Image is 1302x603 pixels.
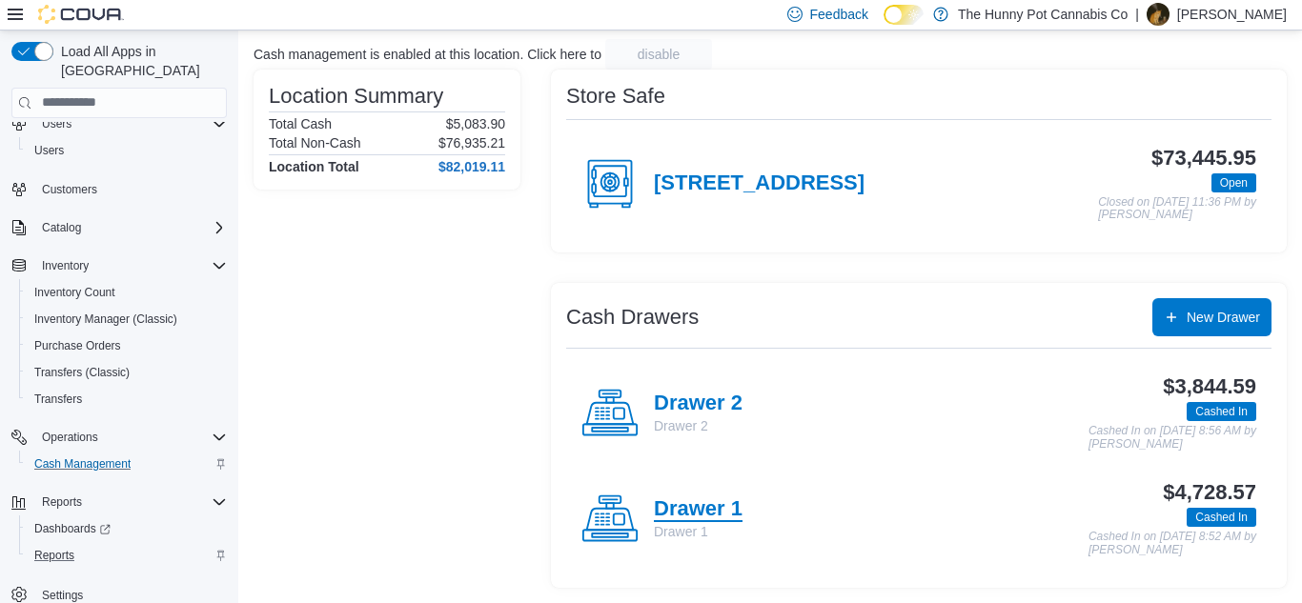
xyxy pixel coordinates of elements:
span: Catalog [34,216,227,239]
p: $5,083.90 [446,116,505,131]
a: Customers [34,178,105,201]
span: Reports [27,544,227,567]
span: Reports [34,548,74,563]
p: Cashed In on [DATE] 8:56 AM by [PERSON_NAME] [1088,425,1256,451]
p: The Hunny Pot Cannabis Co [958,3,1128,26]
h6: Total Cash [269,116,332,131]
button: Catalog [34,216,89,239]
h4: Location Total [269,159,359,174]
span: Inventory Manager (Classic) [34,312,177,327]
span: Customers [34,177,227,201]
p: Drawer 2 [654,416,743,435]
span: Inventory [42,258,89,273]
button: Customers [4,175,234,203]
h3: Store Safe [566,85,665,108]
p: | [1135,3,1139,26]
p: [PERSON_NAME] [1177,3,1287,26]
span: Settings [42,588,83,603]
button: Purchase Orders [19,332,234,359]
button: Catalog [4,214,234,241]
span: Transfers [34,392,82,407]
button: Reports [19,542,234,569]
p: $76,935.21 [438,135,505,151]
button: Inventory [4,252,234,279]
button: Users [4,111,234,137]
span: Reports [42,494,82,510]
img: Cova [38,5,124,24]
div: Arvin Ayala [1147,3,1170,26]
h3: Cash Drawers [566,306,699,329]
button: Inventory Manager (Classic) [19,306,234,332]
a: Inventory Count [27,281,123,304]
a: Dashboards [19,515,234,542]
span: Operations [34,426,227,449]
span: Users [34,112,227,135]
span: Inventory Count [34,285,115,300]
span: Dark Mode [884,25,885,26]
a: Cash Management [27,452,138,475]
span: Transfers [27,388,227,411]
span: Users [27,139,227,162]
button: Users [34,112,79,135]
h3: $3,844.59 [1163,375,1256,398]
span: Cashed In [1187,402,1256,421]
span: Cashed In [1187,508,1256,527]
span: Users [42,116,71,131]
button: Cash Management [19,451,234,477]
span: Cash Management [34,456,131,472]
h3: $73,445.95 [1151,147,1256,170]
button: Inventory [34,254,96,277]
h4: [STREET_ADDRESS] [654,171,865,196]
button: Transfers [19,386,234,412]
a: Reports [27,544,82,567]
button: Reports [4,489,234,515]
span: Purchase Orders [27,334,227,357]
button: Reports [34,491,90,513]
button: Users [19,137,234,164]
span: Cashed In [1195,403,1248,420]
p: Closed on [DATE] 11:36 PM by [PERSON_NAME] [1098,196,1256,222]
span: Dashboards [34,521,111,536]
h4: Drawer 1 [654,497,743,522]
a: Users [27,139,71,162]
a: Purchase Orders [27,334,129,357]
h4: Drawer 2 [654,392,743,416]
span: Customers [42,182,97,197]
span: Operations [42,430,98,445]
input: Dark Mode [884,5,924,25]
h3: Location Summary [269,85,443,108]
button: Operations [34,426,106,449]
span: Purchase Orders [34,338,121,353]
p: Cash management is enabled at this location. Click here to [254,47,601,62]
span: New Drawer [1187,308,1260,327]
span: Feedback [810,5,868,24]
a: Transfers [27,388,90,411]
span: Load All Apps in [GEOGRAPHIC_DATA] [53,42,227,80]
span: Inventory Manager (Classic) [27,308,227,331]
p: Cashed In on [DATE] 8:52 AM by [PERSON_NAME] [1088,531,1256,556]
h3: $4,728.57 [1163,481,1256,504]
span: Inventory Count [27,281,227,304]
p: Drawer 1 [654,522,743,541]
a: Transfers (Classic) [27,361,137,384]
button: New Drawer [1152,298,1271,336]
span: Cash Management [27,452,227,475]
button: Inventory Count [19,279,234,306]
span: Open [1220,174,1248,191]
h4: $82,019.11 [438,159,505,174]
a: Dashboards [27,517,118,540]
span: Reports [34,491,227,513]
span: Open [1211,173,1256,192]
span: Cashed In [1195,509,1248,526]
span: Transfers (Classic) [34,365,130,380]
h6: Total Non-Cash [269,135,361,151]
button: Operations [4,424,234,451]
button: Transfers (Classic) [19,359,234,386]
span: Catalog [42,220,81,235]
span: Transfers (Classic) [27,361,227,384]
span: Dashboards [27,517,227,540]
span: Inventory [34,254,227,277]
span: disable [638,45,680,64]
a: Inventory Manager (Classic) [27,308,185,331]
button: disable [605,39,712,70]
